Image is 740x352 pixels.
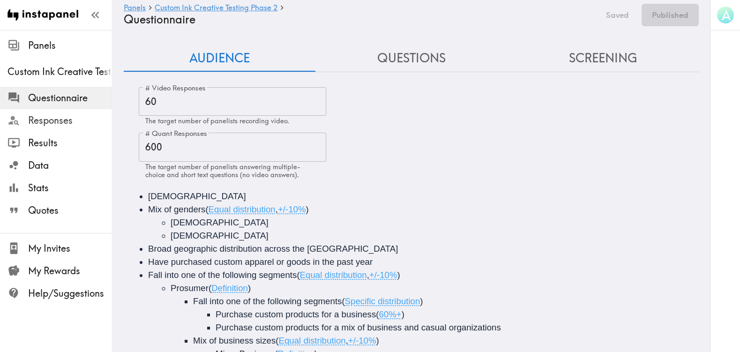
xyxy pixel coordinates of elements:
span: Fall into one of the following segments [193,296,342,306]
span: Fall into one of the following segments [148,270,297,280]
span: Stats [28,181,112,195]
span: Purchase custom products for a mix of business and casual organizations [216,322,501,332]
span: Equal distribution [209,204,276,214]
span: Custom Ink Creative Testing Phase 2 [7,65,112,78]
span: Mix of business sizes [193,336,276,345]
span: ( [297,270,299,280]
span: The target number of panelists recording video. [145,117,289,125]
a: Panels [124,4,146,13]
span: ( [376,309,379,319]
span: ( [205,204,208,214]
span: ) [306,204,309,214]
span: A [722,7,731,23]
span: ( [276,336,278,345]
span: Responses [28,114,112,127]
label: # Video Responses [145,83,206,93]
span: My Rewards [28,264,112,277]
span: The target number of panelists answering multiple-choice and short text questions (no video answe... [145,163,300,179]
span: +/-10% [278,204,306,214]
span: Quotes [28,204,112,217]
button: Questions [315,45,507,72]
span: Have purchased custom apparel or goods in the past year [148,257,373,267]
span: 60%+ [379,309,401,319]
a: Custom Ink Creative Testing Phase 2 [155,4,277,13]
span: [DEMOGRAPHIC_DATA] [171,231,269,240]
span: ) [402,309,404,319]
span: Equal distribution [278,336,345,345]
span: Definition [211,283,248,293]
span: +/-10% [348,336,376,345]
span: +/-10% [369,270,397,280]
span: ( [209,283,211,293]
span: ) [420,296,423,306]
span: Purchase custom products for a business [216,309,376,319]
span: , [276,204,278,214]
span: [DEMOGRAPHIC_DATA] [148,191,246,201]
button: Audience [124,45,315,72]
div: Questionnaire Audience/Questions/Screening Tab Navigation [124,45,699,72]
span: Results [28,136,112,150]
span: Data [28,159,112,172]
span: , [367,270,369,280]
span: Mix of genders [148,204,205,214]
span: Help/Suggestions [28,287,112,300]
span: , [346,336,348,345]
span: My Invites [28,242,112,255]
span: [DEMOGRAPHIC_DATA] [171,217,269,227]
span: Specific distribution [345,296,420,306]
span: Panels [28,39,112,52]
button: Screening [507,45,699,72]
span: Equal distribution [300,270,367,280]
span: Prosumer [171,283,209,293]
h4: Questionnaire [124,13,593,26]
span: ) [376,336,379,345]
span: ( [342,296,344,306]
span: ) [397,270,400,280]
span: Questionnaire [28,91,112,105]
label: # Quant Responses [145,128,207,139]
button: A [716,6,735,24]
span: ) [248,283,251,293]
span: Broad geographic distribution across the [GEOGRAPHIC_DATA] [148,244,398,254]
